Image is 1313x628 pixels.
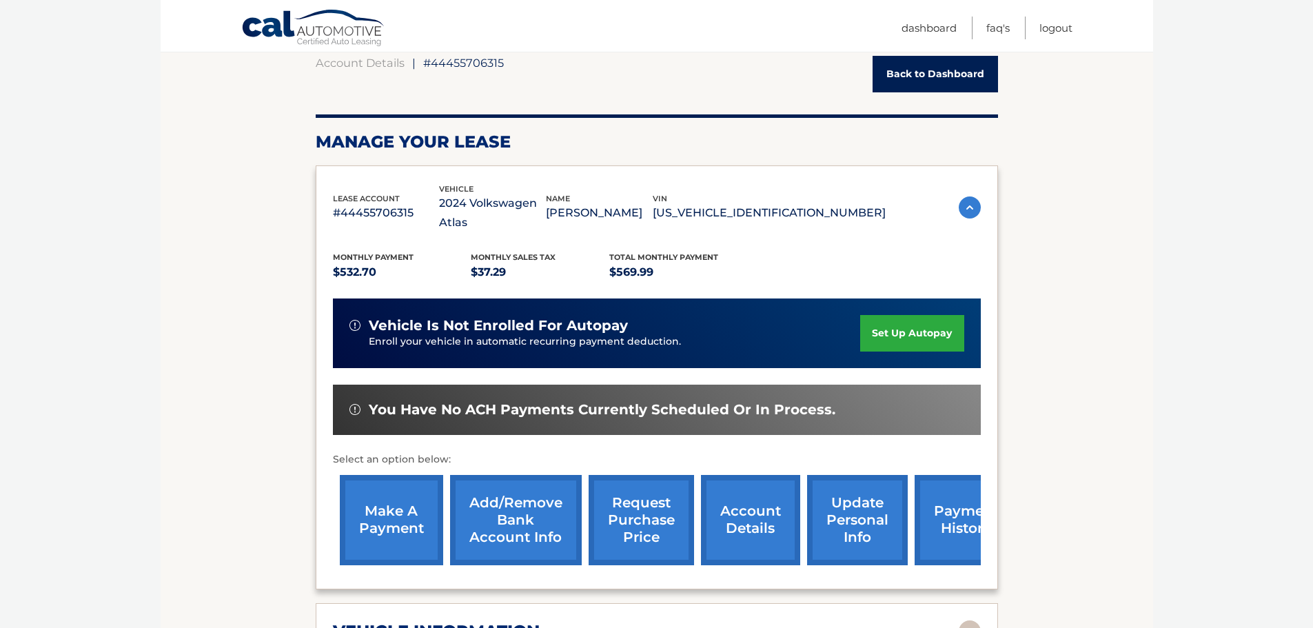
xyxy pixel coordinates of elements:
a: update personal info [807,475,908,565]
a: set up autopay [860,315,964,352]
p: [US_VEHICLE_IDENTIFICATION_NUMBER] [653,203,886,223]
p: $532.70 [333,263,471,282]
span: Total Monthly Payment [609,252,718,262]
p: [PERSON_NAME] [546,203,653,223]
a: Logout [1039,17,1072,39]
a: account details [701,475,800,565]
span: vehicle is not enrolled for autopay [369,317,628,334]
a: request purchase price [589,475,694,565]
img: accordion-active.svg [959,196,981,219]
p: $569.99 [609,263,748,282]
a: payment history [915,475,1018,565]
p: Select an option below: [333,452,981,468]
h2: Manage Your Lease [316,132,998,152]
p: $37.29 [471,263,609,282]
span: lease account [333,194,400,203]
a: Account Details [316,56,405,70]
a: Back to Dashboard [873,56,998,92]
p: Enroll your vehicle in automatic recurring payment deduction. [369,334,861,350]
p: #44455706315 [333,203,440,223]
span: vehicle [439,184,474,194]
span: | [412,56,416,70]
span: name [546,194,570,203]
a: Dashboard [902,17,957,39]
img: alert-white.svg [349,320,360,331]
span: Monthly sales Tax [471,252,556,262]
a: make a payment [340,475,443,565]
span: vin [653,194,667,203]
span: You have no ACH payments currently scheduled or in process. [369,401,835,418]
a: FAQ's [986,17,1010,39]
img: alert-white.svg [349,404,360,415]
a: Add/Remove bank account info [450,475,582,565]
p: 2024 Volkswagen Atlas [439,194,546,232]
a: Cal Automotive [241,9,386,49]
span: #44455706315 [423,56,504,70]
span: Monthly Payment [333,252,414,262]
